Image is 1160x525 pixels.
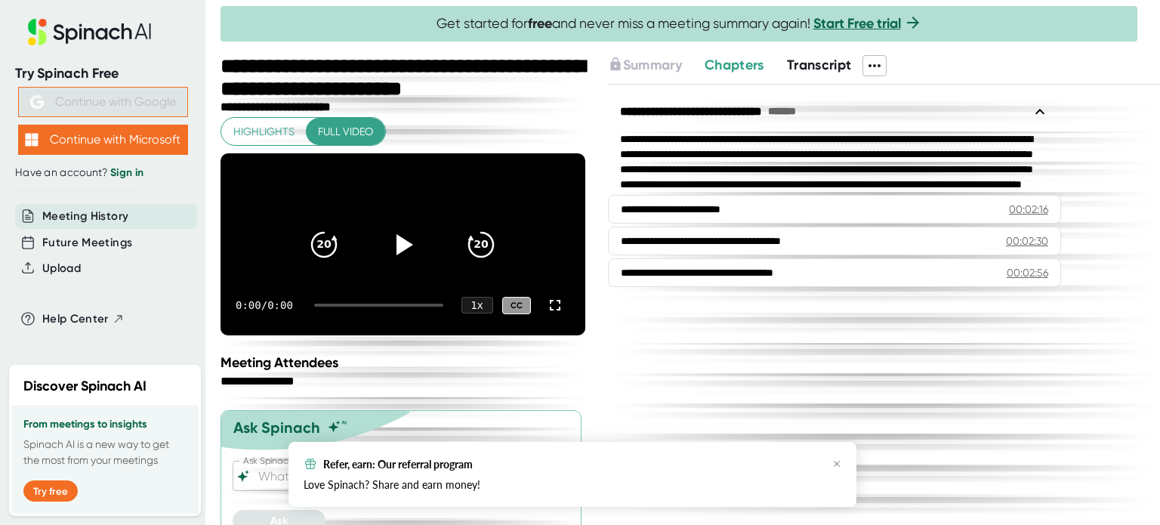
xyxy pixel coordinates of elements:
[15,65,190,82] div: Try Spinach Free
[110,166,143,179] a: Sign in
[42,310,125,328] button: Help Center
[787,55,852,76] button: Transcript
[608,55,705,76] div: Upgrade to access
[221,118,307,146] button: Highlights
[30,95,44,109] img: Aehbyd4JwY73AAAAAElFTkSuQmCC
[623,57,682,73] span: Summary
[18,125,188,155] button: Continue with Microsoft
[23,376,147,397] h2: Discover Spinach AI
[318,122,373,141] span: Full video
[42,260,81,277] button: Upload
[608,55,682,76] button: Summary
[437,15,922,32] span: Get started for and never miss a meeting summary again!
[42,208,128,225] button: Meeting History
[528,15,552,32] b: free
[42,234,132,252] button: Future Meetings
[233,122,295,141] span: Highlights
[23,437,187,468] p: Spinach AI is a new way to get the most from your meetings
[705,57,764,73] span: Chapters
[787,57,852,73] span: Transcript
[1006,233,1048,249] div: 00:02:30
[502,297,531,314] div: CC
[1009,202,1048,217] div: 00:02:16
[233,418,320,437] div: Ask Spinach
[23,418,187,431] h3: From meetings to insights
[42,310,109,328] span: Help Center
[236,299,296,311] div: 0:00 / 0:00
[1007,265,1048,280] div: 00:02:56
[221,354,589,371] div: Meeting Attendees
[15,166,190,180] div: Have an account?
[306,118,385,146] button: Full video
[461,297,493,313] div: 1 x
[255,465,520,486] input: What can we do to help?
[813,15,901,32] a: Start Free trial
[23,480,78,502] button: Try free
[705,55,764,76] button: Chapters
[18,87,188,117] button: Continue with Google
